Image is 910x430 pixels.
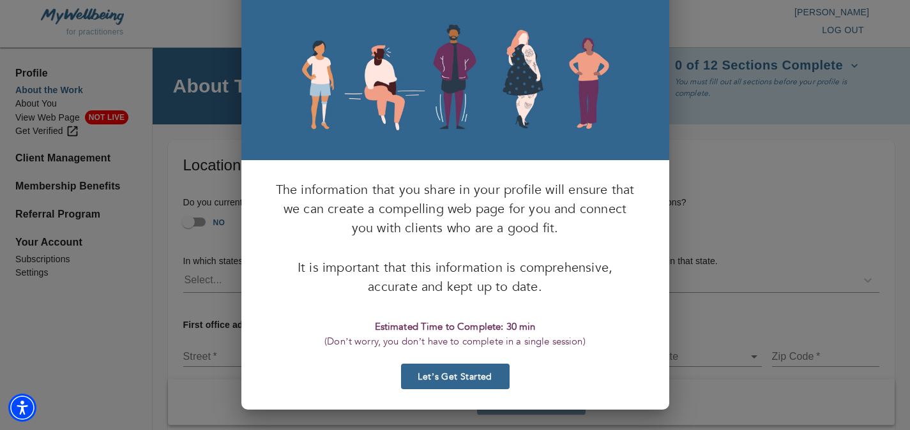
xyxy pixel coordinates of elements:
[275,258,636,297] p: It is important that this information is comprehensive, accurate and kept up to date.
[8,394,36,422] div: Accessibility Menu
[275,181,636,238] p: The information that you share in your profile will ensure that we can create a compelling web pa...
[324,334,586,349] p: (Don’t worry, you don’t have to complete in a single session)
[324,320,586,334] p: Estimated Time to Complete: 30 min
[406,371,504,383] span: Let’s Get Started
[401,364,510,389] button: Let’s Get Started
[292,22,618,134] img: people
